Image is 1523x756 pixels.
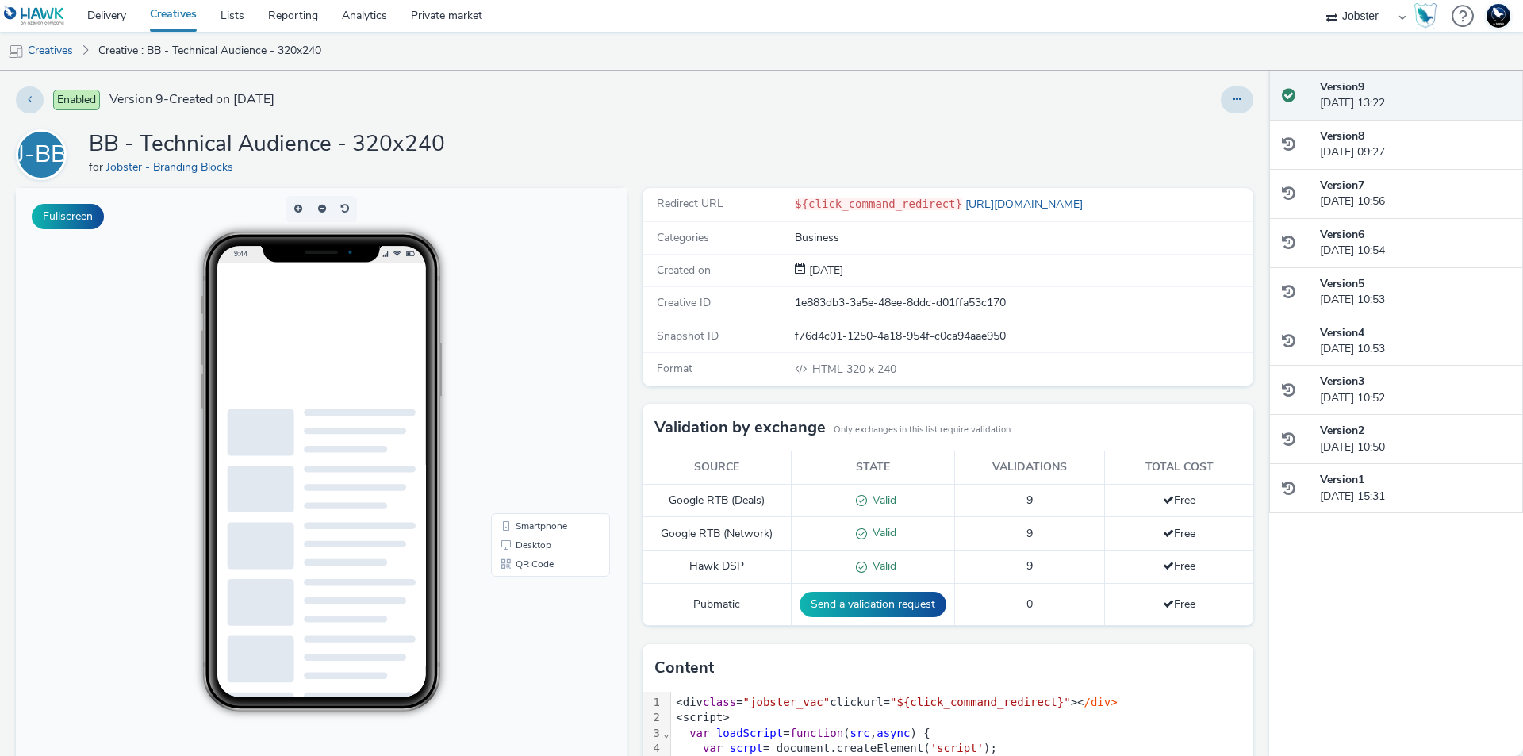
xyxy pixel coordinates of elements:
th: Total cost [1105,451,1253,484]
a: J-BB [16,147,73,162]
div: [DATE] 10:53 [1320,325,1510,358]
strong: Version 7 [1320,178,1364,193]
span: class [703,696,736,708]
button: Send a validation request [800,592,946,617]
span: Free [1163,558,1195,574]
span: Categories [657,230,709,245]
span: Free [1163,597,1195,612]
td: Pubmatic [643,584,792,626]
span: 9 [1026,493,1033,508]
span: Snapshot ID [657,328,719,343]
div: [DATE] 10:50 [1320,423,1510,455]
div: Creation 07 July 2025, 15:31 [806,263,843,278]
strong: Version 5 [1320,276,1364,291]
span: 'script' [930,742,984,754]
li: QR Code [478,366,591,386]
div: 1 [643,695,662,711]
a: [URL][DOMAIN_NAME] [962,197,1089,212]
div: [DATE] 10:56 [1320,178,1510,210]
li: Smartphone [478,328,591,347]
th: Source [643,451,792,484]
span: Desktop [500,352,535,362]
button: Fullscreen [32,204,104,229]
div: <script> [671,710,1253,726]
div: = ( , ) { [671,726,1253,742]
img: mobile [8,44,24,59]
div: [DATE] 09:27 [1320,129,1510,161]
th: Validations [955,451,1105,484]
span: Valid [867,525,896,540]
td: Google RTB (Network) [643,517,792,551]
strong: Version 2 [1320,423,1364,438]
div: [DATE] 15:31 [1320,472,1510,505]
h3: Content [654,656,714,680]
span: Free [1163,526,1195,541]
td: Hawk DSP [643,551,792,584]
th: State [792,451,955,484]
div: <div = clickurl= >< [671,695,1253,711]
img: Hawk Academy [1414,3,1437,29]
small: Only exchanges in this list require validation [834,424,1011,436]
code: ${click_command_redirect} [795,198,962,210]
span: [DATE] [806,263,843,278]
span: var [689,727,709,739]
span: loadScript [716,727,783,739]
td: Google RTB (Deals) [643,484,792,517]
span: Fold line [662,727,670,739]
div: 3 [643,726,662,742]
div: [DATE] 13:22 [1320,79,1510,112]
strong: Version 8 [1320,129,1364,144]
span: Version 9 - Created on [DATE] [109,90,274,109]
div: [DATE] 10:52 [1320,374,1510,406]
span: 9 [1026,526,1033,541]
h1: BB - Technical Audience - 320x240 [89,129,445,159]
a: Creative : BB - Technical Audience - 320x240 [90,32,329,70]
span: "${click_command_redirect}" [890,696,1071,708]
span: QR Code [500,371,538,381]
span: Format [657,361,692,376]
strong: Version 3 [1320,374,1364,389]
span: Created on [657,263,711,278]
span: 0 [1026,597,1033,612]
span: 9 [1026,558,1033,574]
div: f76d4c01-1250-4a18-954f-c0ca94aae950 [795,328,1252,344]
a: Jobster - Branding Blocks [106,159,240,175]
strong: Version 4 [1320,325,1364,340]
span: Smartphone [500,333,551,343]
div: Business [795,230,1252,246]
span: Enabled [53,90,100,110]
span: Valid [867,493,896,508]
div: 2 [643,710,662,726]
span: src [850,727,870,739]
div: [DATE] 10:53 [1320,276,1510,309]
li: Desktop [478,347,591,366]
strong: Version 1 [1320,472,1364,487]
span: Valid [867,558,896,574]
span: "jobster_vac" [743,696,831,708]
img: Support Hawk [1487,4,1510,28]
span: HTML [812,362,846,377]
div: 1e883db3-3a5e-48ee-8ddc-d01ffa53c170 [795,295,1252,311]
img: undefined Logo [4,6,65,26]
span: 320 x 240 [811,362,896,377]
a: Hawk Academy [1414,3,1444,29]
span: for [89,159,106,175]
span: async [877,727,910,739]
strong: Version 6 [1320,227,1364,242]
h3: Validation by exchange [654,416,826,439]
span: var [703,742,723,754]
span: 9:44 [218,61,232,70]
span: Creative ID [657,295,711,310]
span: Free [1163,493,1195,508]
strong: Version 9 [1320,79,1364,94]
span: /div> [1084,696,1117,708]
span: function [790,727,843,739]
span: scrpt [730,742,763,754]
span: Redirect URL [657,196,723,211]
div: J-BB [17,132,67,177]
div: [DATE] 10:54 [1320,227,1510,259]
